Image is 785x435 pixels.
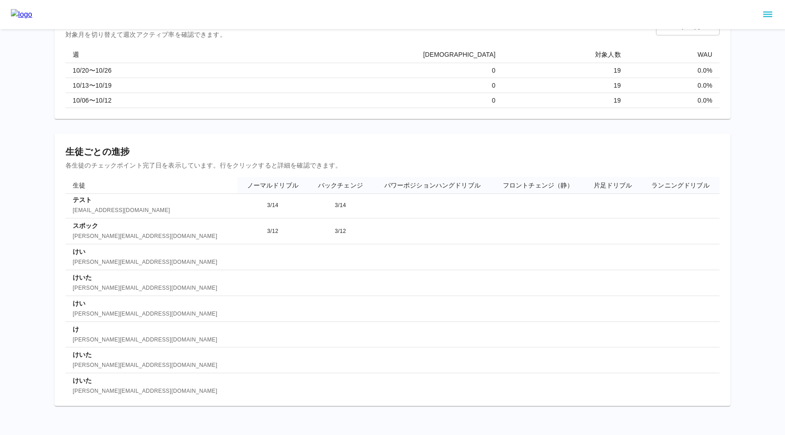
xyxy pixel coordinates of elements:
[65,93,232,108] td: 10/06〜10/12
[65,46,232,63] th: 週
[65,30,226,39] p: 対象月を切り替えて週次アクティブ率を確認できます。
[73,325,230,334] p: け
[232,63,503,78] td: 0
[65,63,232,78] td: 10/20〜10/26
[232,46,503,63] th: [DEMOGRAPHIC_DATA]
[73,273,230,282] p: けいた
[65,78,232,93] td: 10/13〜10/19
[267,202,278,208] span: 3/14
[73,221,230,230] p: スポック
[73,350,230,359] p: けいた
[73,195,230,204] p: テスト
[628,93,720,108] td: 0.0 %
[65,177,237,194] th: 生徒
[503,93,628,108] td: 19
[373,177,492,194] th: パワーポジションハングドリブル
[492,177,584,194] th: フロントチェンジ（静）
[65,144,720,159] h6: 生徒ごとの進捗
[628,63,720,78] td: 0.0 %
[308,177,373,194] th: バックチェンジ
[73,361,230,370] span: [PERSON_NAME][EMAIL_ADDRESS][DOMAIN_NAME]
[73,310,230,319] span: [PERSON_NAME][EMAIL_ADDRESS][DOMAIN_NAME]
[73,376,230,385] p: けいた
[11,9,32,20] img: logo
[628,46,720,63] th: WAU
[237,177,308,194] th: ノーマルドリブル
[232,93,503,108] td: 0
[267,228,278,234] span: 3/12
[73,336,230,345] span: [PERSON_NAME][EMAIL_ADDRESS][DOMAIN_NAME]
[73,247,230,256] p: けい
[65,161,720,170] p: 各生徒のチェックポイント完了日を表示しています。行をクリックすると詳細を確認できます。
[641,177,720,194] th: ランニングドリブル
[503,78,628,93] td: 19
[335,228,346,234] span: 3/12
[73,258,230,267] span: [PERSON_NAME][EMAIL_ADDRESS][DOMAIN_NAME]
[503,46,628,63] th: 対象人数
[503,63,628,78] td: 19
[584,177,641,194] th: 片足ドリブル
[73,206,230,215] span: [EMAIL_ADDRESS][DOMAIN_NAME]
[73,387,230,396] span: [PERSON_NAME][EMAIL_ADDRESS][DOMAIN_NAME]
[73,284,230,293] span: [PERSON_NAME][EMAIL_ADDRESS][DOMAIN_NAME]
[335,202,346,208] span: 3/14
[232,78,503,93] td: 0
[73,232,230,241] span: [PERSON_NAME][EMAIL_ADDRESS][DOMAIN_NAME]
[628,78,720,93] td: 0.0 %
[73,299,230,308] p: けい
[760,7,775,22] button: sidemenu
